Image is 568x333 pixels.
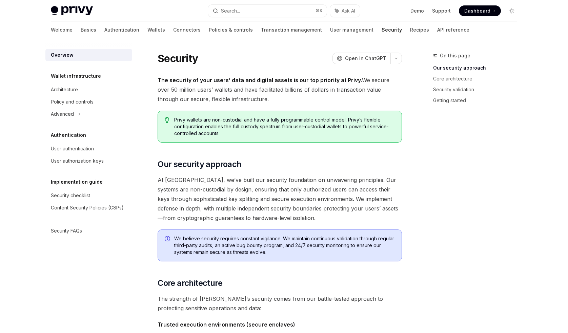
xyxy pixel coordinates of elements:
[433,95,523,106] a: Getting started
[147,22,165,38] a: Wallets
[432,7,451,14] a: Support
[158,321,295,328] strong: Trusted execution environments (secure enclaves)
[382,22,402,38] a: Security
[440,52,470,60] span: On this page
[45,49,132,61] a: Overview
[45,202,132,214] a: Content Security Policies (CSPs)
[221,7,240,15] div: Search...
[45,225,132,237] a: Security FAQs
[158,77,362,84] strong: The security of your users’ data and digital assets is our top priority at Privy.
[51,110,74,118] div: Advanced
[45,155,132,167] a: User authorization keys
[158,294,402,313] span: The strength of [PERSON_NAME]’s security comes from our battle-tested approach to protecting sens...
[506,5,517,16] button: Toggle dark mode
[433,84,523,95] a: Security validation
[158,159,241,170] span: Our security approach
[45,84,132,96] a: Architecture
[51,227,82,235] div: Security FAQs
[45,96,132,108] a: Policy and controls
[173,22,201,38] a: Connectors
[208,5,327,17] button: Search...⌘K
[437,22,469,38] a: API reference
[51,22,73,38] a: Welcome
[158,52,198,64] h1: Security
[51,6,93,16] img: light logo
[158,175,402,223] span: At [GEOGRAPHIC_DATA], we’ve built our security foundation on unwavering principles. Our systems a...
[45,189,132,202] a: Security checklist
[342,7,355,14] span: Ask AI
[410,22,429,38] a: Recipes
[261,22,322,38] a: Transaction management
[81,22,96,38] a: Basics
[332,53,390,64] button: Open in ChatGPT
[464,7,490,14] span: Dashboard
[51,98,94,106] div: Policy and controls
[433,62,523,73] a: Our security approach
[51,157,104,165] div: User authorization keys
[174,116,395,137] span: Privy wallets are non-custodial and have a fully programmable control model. Privy’s flexible con...
[51,204,124,212] div: Content Security Policies (CSPs)
[51,86,78,94] div: Architecture
[104,22,139,38] a: Authentication
[51,51,74,59] div: Overview
[51,145,94,153] div: User authentication
[165,236,171,243] svg: Info
[459,5,501,16] a: Dashboard
[165,117,169,123] svg: Tip
[51,72,101,80] h5: Wallet infrastructure
[433,73,523,84] a: Core architecture
[51,131,86,139] h5: Authentication
[51,191,90,200] div: Security checklist
[330,5,360,17] button: Ask AI
[410,7,424,14] a: Demo
[158,75,402,104] span: We secure over 50 million users’ wallets and have facilitated billions of dollars in transaction ...
[345,55,386,62] span: Open in ChatGPT
[51,178,103,186] h5: Implementation guide
[330,22,373,38] a: User management
[316,8,323,14] span: ⌘ K
[45,143,132,155] a: User authentication
[209,22,253,38] a: Policies & controls
[174,235,395,256] span: We believe security requires constant vigilance. We maintain continuous validation through regula...
[158,278,222,289] span: Core architecture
